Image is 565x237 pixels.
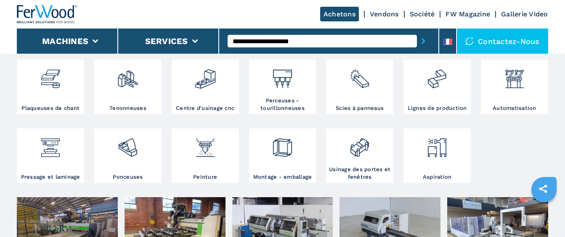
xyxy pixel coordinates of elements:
a: Pressage et laminage [17,128,84,183]
img: Contactez-nous [465,37,474,45]
h3: Perceuses - tourillonneuses [251,97,314,112]
button: Machines [42,36,88,46]
h3: Plaqueuses de chant [21,104,80,112]
div: Contactez-nous [457,29,548,54]
a: Aspiration [403,128,471,183]
h3: Automatisation [493,104,536,112]
img: automazione.png [504,62,525,90]
img: pressa-strettoia.png [40,130,61,159]
h3: Peinture [193,173,217,181]
iframe: Chat [529,199,559,231]
h3: Tenonneuses [109,104,146,112]
a: Société [410,10,435,18]
h3: Ponceuses [113,173,143,181]
h3: Lignes de production [408,104,467,112]
a: Usinage des portes et fenêtres [326,128,393,183]
h3: Usinage des portes et fenêtres [328,166,391,181]
a: Scies à panneaux [326,60,393,114]
h3: Montage - emballage [253,173,312,181]
a: FW Magazine [446,10,490,18]
img: squadratrici_2.png [117,62,139,90]
img: levigatrici_2.png [117,130,139,159]
a: Automatisation [481,60,548,114]
img: bordatrici_1.png [40,62,61,90]
img: sezionatrici_2.png [349,62,371,90]
a: Ponceuses [94,128,162,183]
img: aspirazione_1.png [426,130,448,159]
a: sharethis [533,178,554,199]
a: Gallerie Video [501,10,548,18]
img: foratrici_inseritrici_2.png [271,62,293,90]
h3: Scies à panneaux [336,104,384,112]
h3: Centre d'usinage cnc [176,104,234,112]
a: Montage - emballage [249,128,316,183]
h3: Aspiration [423,173,452,181]
a: Perceuses - tourillonneuses [249,60,316,114]
img: centro_di_lavoro_cnc_2.png [194,62,216,90]
img: linee_di_produzione_2.png [426,62,448,90]
button: Services [145,36,188,46]
a: Centre d'usinage cnc [172,60,239,114]
a: Achetons [320,7,359,21]
a: Tenonneuses [94,60,162,114]
img: Ferwood [17,5,77,23]
a: Lignes de production [403,60,471,114]
h3: Pressage et laminage [21,173,80,181]
img: montaggio_imballaggio_2.png [271,130,293,159]
button: submit-button [417,31,430,51]
a: Vendons [370,10,399,18]
img: verniciatura_1.png [194,130,216,159]
a: Plaqueuses de chant [17,60,84,114]
a: Peinture [172,128,239,183]
img: lavorazione_porte_finestre_2.png [349,130,371,159]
